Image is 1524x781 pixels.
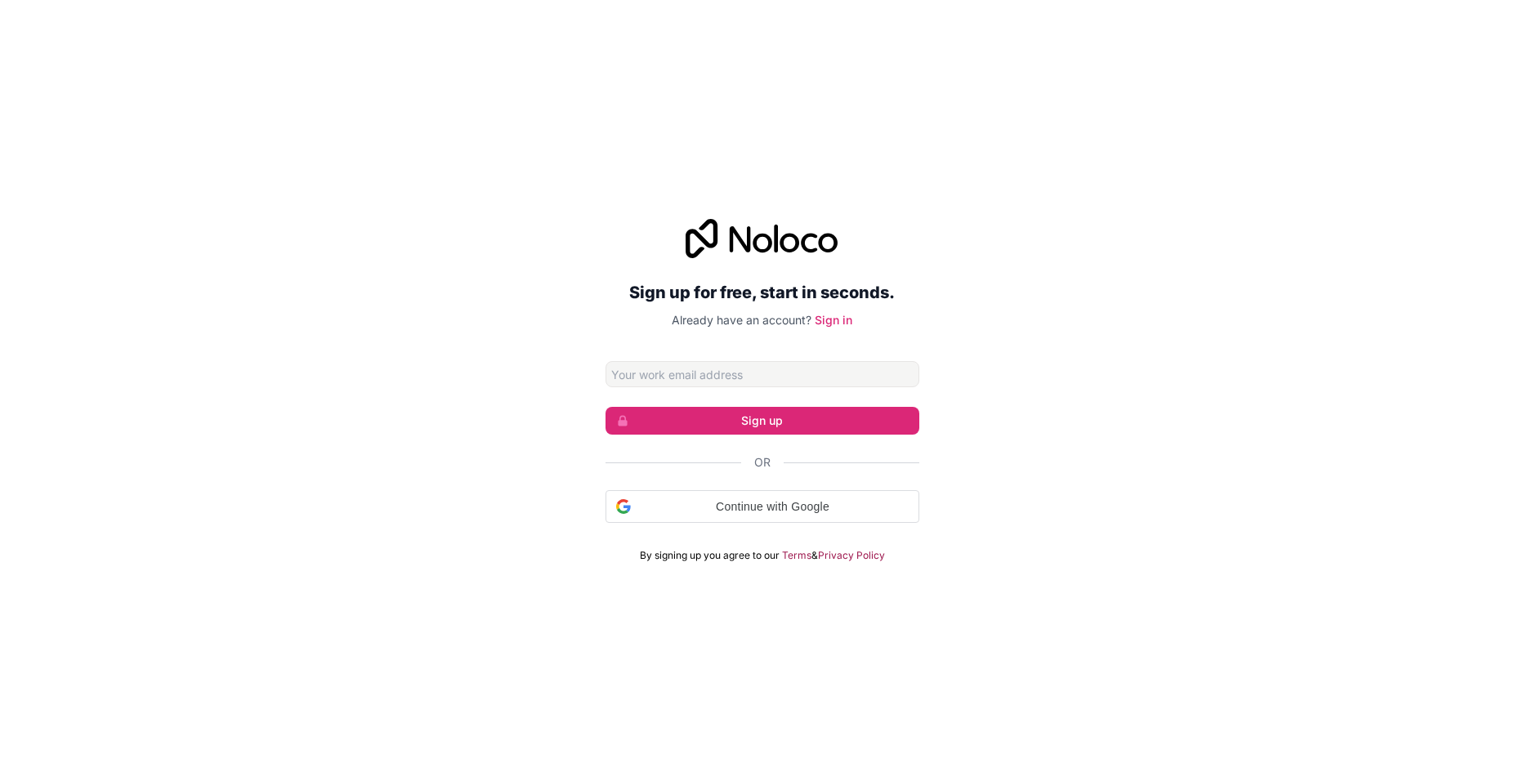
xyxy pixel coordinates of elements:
[606,407,919,435] button: Sign up
[606,361,919,387] input: Email address
[818,549,885,562] a: Privacy Policy
[640,549,780,562] span: By signing up you agree to our
[815,313,852,327] a: Sign in
[637,498,909,515] span: Continue with Google
[754,454,771,471] span: Or
[782,549,811,562] a: Terms
[811,549,818,562] span: &
[606,278,919,307] h2: Sign up for free, start in seconds.
[672,313,811,327] span: Already have an account?
[606,490,919,523] div: Continue with Google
